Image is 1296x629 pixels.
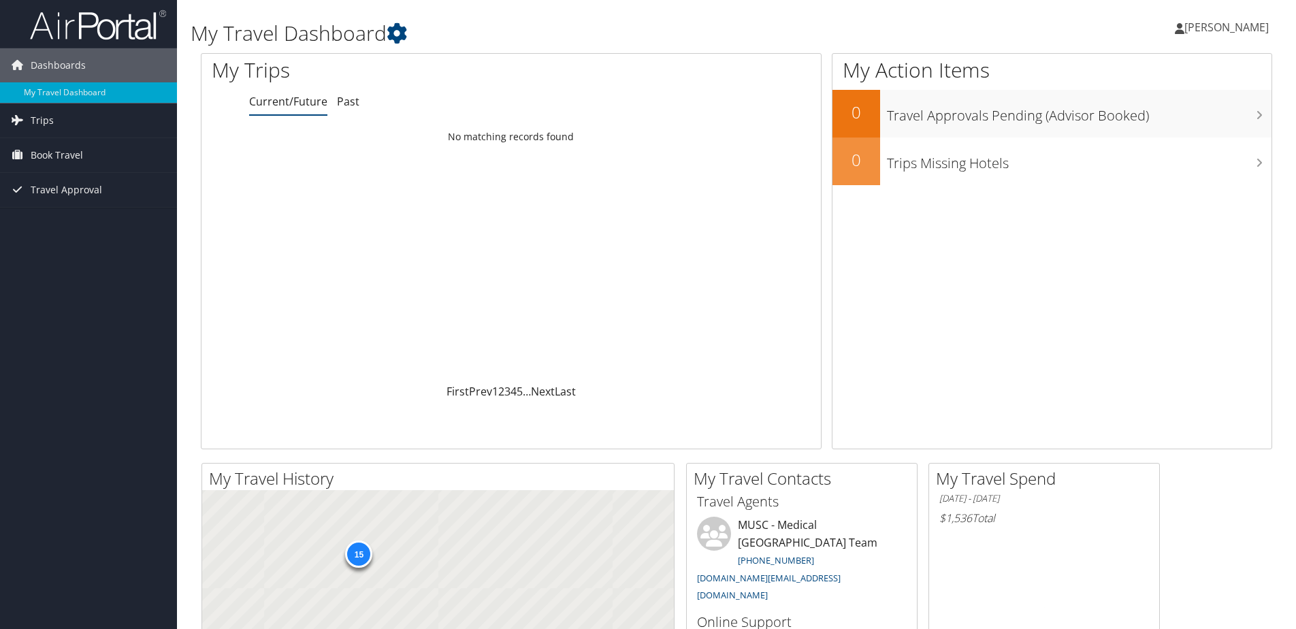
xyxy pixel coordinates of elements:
a: [PHONE_NUMBER] [738,554,814,566]
h1: My Travel Dashboard [191,19,918,48]
a: 4 [511,384,517,399]
a: Past [337,94,359,109]
li: MUSC - Medical [GEOGRAPHIC_DATA] Team [690,517,913,607]
span: $1,536 [939,511,972,526]
a: 5 [517,384,523,399]
img: airportal-logo.png [30,9,166,41]
h1: My Action Items [832,56,1271,84]
a: 3 [504,384,511,399]
a: First [447,384,469,399]
td: No matching records found [201,125,821,149]
h2: My Travel Contacts [694,467,917,490]
a: Last [555,384,576,399]
h2: 0 [832,101,880,124]
h3: Travel Agents [697,492,907,511]
span: Dashboards [31,48,86,82]
a: Current/Future [249,94,327,109]
a: 0Travel Approvals Pending (Advisor Booked) [832,90,1271,138]
h1: My Trips [212,56,553,84]
h6: Total [939,511,1149,526]
a: Prev [469,384,492,399]
h6: [DATE] - [DATE] [939,492,1149,505]
span: Trips [31,103,54,138]
span: … [523,384,531,399]
span: [PERSON_NAME] [1184,20,1269,35]
a: 0Trips Missing Hotels [832,138,1271,185]
a: Next [531,384,555,399]
a: 2 [498,384,504,399]
h3: Trips Missing Hotels [887,147,1271,173]
h2: 0 [832,148,880,172]
a: 1 [492,384,498,399]
h2: My Travel Spend [936,467,1159,490]
span: Travel Approval [31,173,102,207]
div: 15 [345,540,372,567]
span: Book Travel [31,138,83,172]
a: [PERSON_NAME] [1175,7,1282,48]
h2: My Travel History [209,467,674,490]
h3: Travel Approvals Pending (Advisor Booked) [887,99,1271,125]
a: [DOMAIN_NAME][EMAIL_ADDRESS][DOMAIN_NAME] [697,572,841,602]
